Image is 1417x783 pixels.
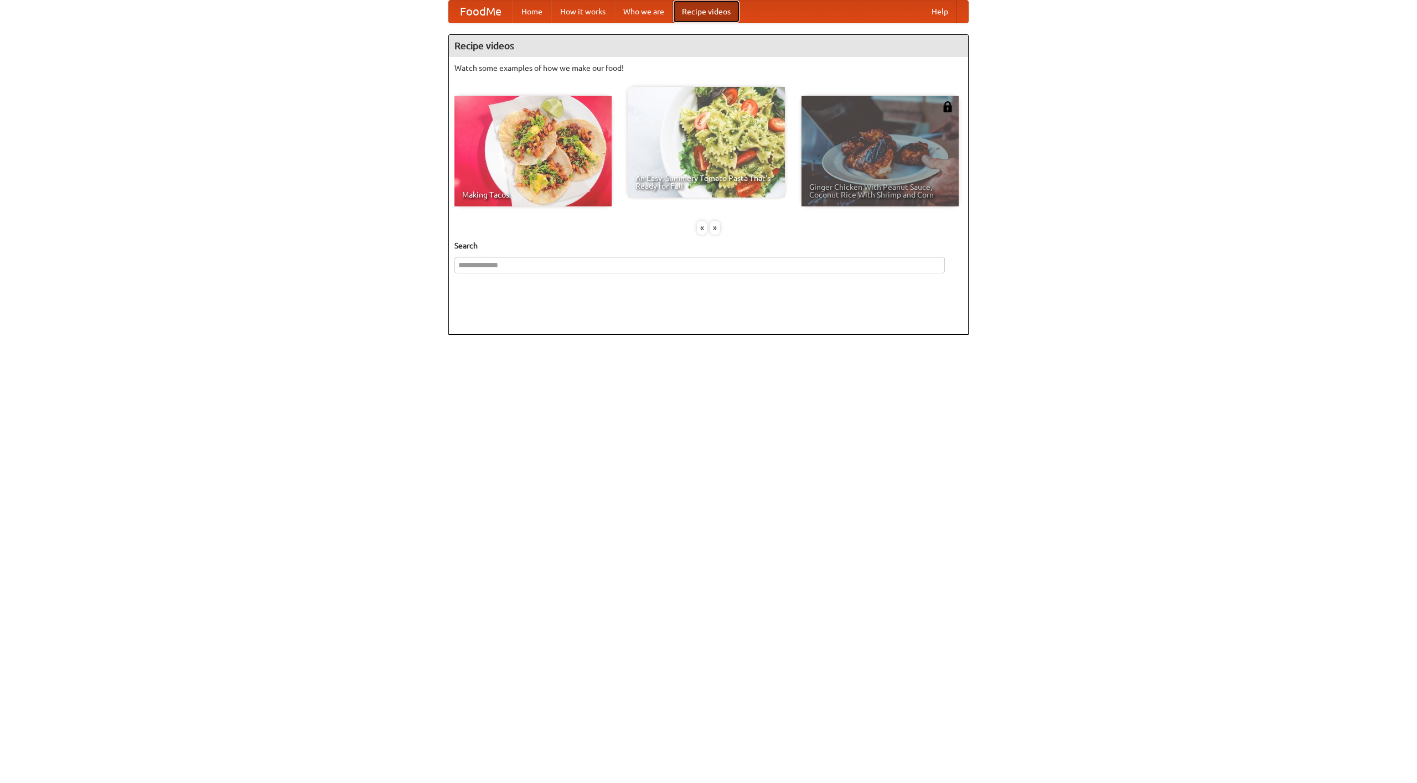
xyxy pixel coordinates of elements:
a: Help [923,1,957,23]
div: » [710,221,720,235]
a: Home [513,1,551,23]
p: Watch some examples of how we make our food! [454,63,963,74]
a: Recipe videos [673,1,739,23]
a: Who we are [614,1,673,23]
a: Making Tacos [454,96,612,206]
div: « [697,221,707,235]
a: How it works [551,1,614,23]
h5: Search [454,240,963,251]
span: Making Tacos [462,191,604,199]
a: An Easy, Summery Tomato Pasta That's Ready for Fall [628,87,785,198]
span: An Easy, Summery Tomato Pasta That's Ready for Fall [635,174,777,190]
img: 483408.png [942,101,953,112]
h4: Recipe videos [449,35,968,57]
a: FoodMe [449,1,513,23]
